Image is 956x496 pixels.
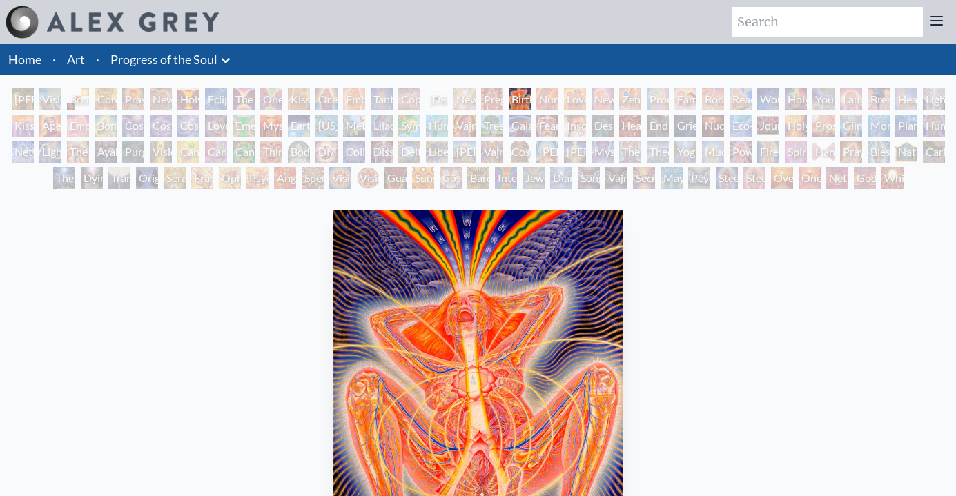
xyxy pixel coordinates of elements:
div: Hands that See [812,141,835,163]
div: Theologue [647,141,669,163]
div: Humming Bird [426,115,448,137]
div: Lightworker [39,141,61,163]
div: Insomnia [564,115,586,137]
div: Firewalking [757,141,779,163]
div: Sunyata [412,167,434,189]
div: Monochord [868,115,890,137]
div: Spirit Animates the Flesh [785,141,807,163]
div: Promise [647,88,669,110]
div: Love Circuit [564,88,586,110]
div: The Seer [619,141,641,163]
div: Family [674,88,696,110]
div: Deities & Demons Drinking from the Milky Pool [398,141,420,163]
div: Despair [592,115,614,137]
div: Third Eye Tears of Joy [260,141,282,163]
div: Birth [509,88,531,110]
div: Headache [619,115,641,137]
div: Grieving [674,115,696,137]
div: Wonder [757,88,779,110]
div: Symbiosis: Gall Wasp & Oak Tree [398,115,420,137]
div: Visionary Origin of Language [39,88,61,110]
div: Dying [81,167,103,189]
div: Seraphic Transport Docking on the Third Eye [164,167,186,189]
div: Song of Vajra Being [578,167,600,189]
div: Eclipse [205,88,227,110]
div: Metamorphosis [343,115,365,137]
div: Tree & Person [481,115,503,137]
div: Embracing [343,88,365,110]
div: Vajra Being [605,167,627,189]
div: Nuclear Crucifixion [702,115,724,137]
div: Healing [895,88,917,110]
div: Gaia [509,115,531,137]
div: Body/Mind as a Vibratory Field of Energy [288,141,310,163]
div: [PERSON_NAME] [453,141,476,163]
div: Young & Old [812,88,835,110]
div: Glimpsing the Empyrean [840,115,862,137]
div: Kiss of the [MEDICAL_DATA] [12,115,34,137]
div: Reading [730,88,752,110]
div: Vision Crystal [329,167,351,189]
div: The Shulgins and their Alchemical Angels [67,141,89,163]
div: Vision [PERSON_NAME] [357,167,379,189]
div: [PERSON_NAME] [564,141,586,163]
div: Emerald Grail [233,115,255,137]
div: Fractal Eyes [191,167,213,189]
div: [DEMOGRAPHIC_DATA] Embryo [426,88,448,110]
div: Net of Being [826,167,848,189]
div: Cosmic Lovers [177,115,199,137]
div: One [799,167,821,189]
div: Power to the Peaceful [730,141,752,163]
div: Breathing [868,88,890,110]
div: Peyote Being [688,167,710,189]
div: [US_STATE] Song [315,115,338,137]
div: Nursing [536,88,558,110]
div: Interbeing [495,167,517,189]
div: Blessing Hand [868,141,890,163]
div: Ophanic Eyelash [219,167,241,189]
div: Planetary Prayers [895,115,917,137]
div: Lilacs [371,115,393,137]
div: Vajra Guru [481,141,503,163]
div: Kissing [288,88,310,110]
div: Cosmic Artist [150,115,172,137]
div: Pregnancy [481,88,503,110]
div: Caring [923,141,945,163]
input: Search [732,7,923,37]
div: Laughing Man [840,88,862,110]
div: Steeplehead 1 [716,167,738,189]
div: Contemplation [95,88,117,110]
div: Cosmic Elf [440,167,462,189]
div: Endarkenment [647,115,669,137]
div: Human Geometry [923,115,945,137]
div: Mysteriosa 2 [260,115,282,137]
div: Psychomicrograph of a Fractal Paisley Cherub Feather Tip [246,167,269,189]
div: Newborn [453,88,476,110]
div: Jewel Being [523,167,545,189]
div: Vajra Horse [453,115,476,137]
div: Cannabis Mudra [177,141,199,163]
div: Ayahuasca Visitation [95,141,117,163]
div: Earth Energies [288,115,310,137]
div: Transfiguration [108,167,130,189]
div: [PERSON_NAME] [536,141,558,163]
a: Progress of the Soul [110,50,217,69]
div: Praying Hands [840,141,862,163]
div: Holy Family [785,88,807,110]
div: Purging [122,141,144,163]
a: Art [67,50,85,69]
div: Bond [95,115,117,137]
div: Nature of Mind [895,141,917,163]
div: Prostration [812,115,835,137]
div: Fear [536,115,558,137]
div: Steeplehead 2 [743,167,765,189]
div: Bardo Being [467,167,489,189]
div: Empowerment [67,115,89,137]
div: Holy Grail [177,88,199,110]
div: Body, Mind, Spirit [67,88,89,110]
div: Collective Vision [343,141,365,163]
a: Home [8,52,41,67]
div: Boo-boo [702,88,724,110]
div: Liberation Through Seeing [426,141,448,163]
div: Cosmic [DEMOGRAPHIC_DATA] [509,141,531,163]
